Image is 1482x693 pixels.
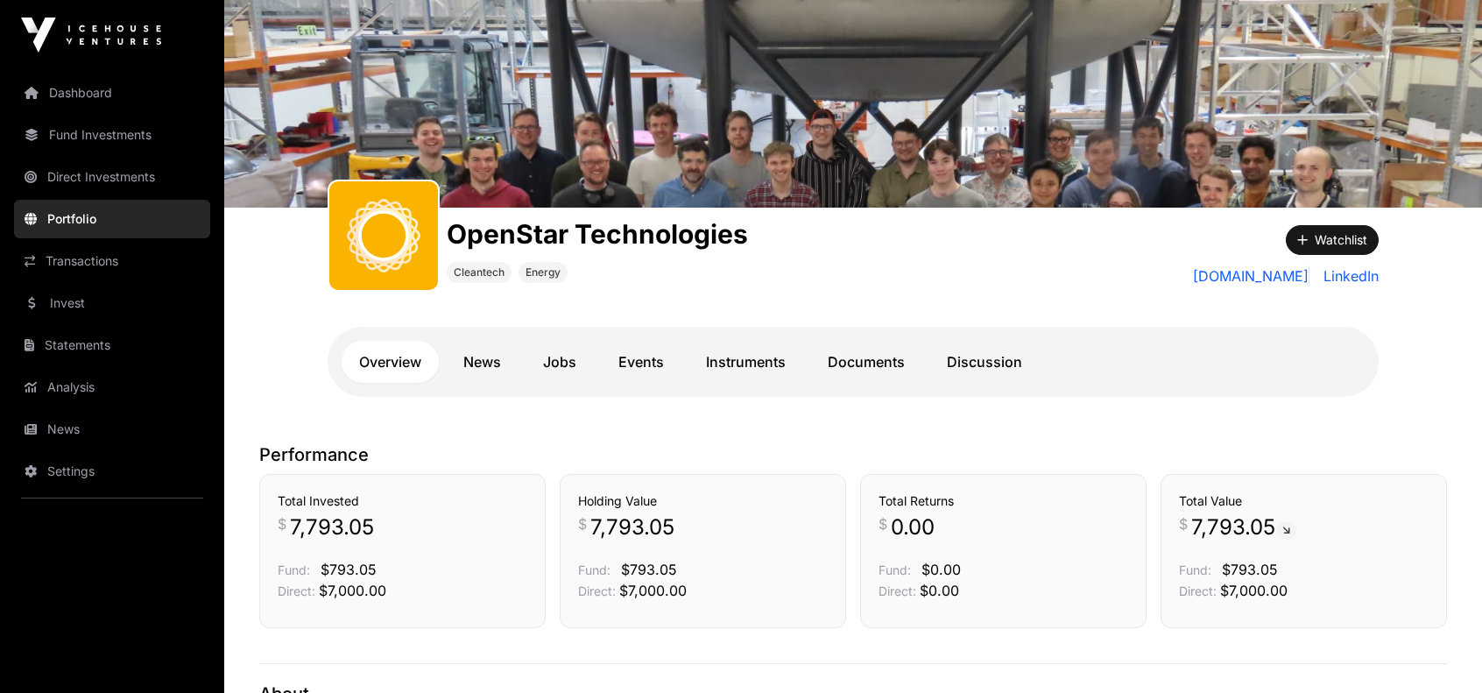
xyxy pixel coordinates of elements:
[278,492,527,510] h3: Total Invested
[14,368,210,407] a: Analysis
[14,116,210,154] a: Fund Investments
[526,341,594,383] a: Jobs
[619,582,687,599] span: $7,000.00
[1179,562,1211,577] span: Fund:
[1316,265,1379,286] a: LinkedIn
[446,341,519,383] a: News
[578,583,616,598] span: Direct:
[14,284,210,322] a: Invest
[1286,225,1379,255] button: Watchlist
[259,442,1447,467] p: Performance
[454,265,505,279] span: Cleantech
[879,492,1128,510] h3: Total Returns
[879,583,916,598] span: Direct:
[14,74,210,112] a: Dashboard
[342,341,1365,383] nav: Tabs
[1191,513,1297,541] span: 7,793.05
[14,200,210,238] a: Portfolio
[578,492,828,510] h3: Holding Value
[920,582,959,599] span: $0.00
[526,265,561,279] span: Energy
[14,410,210,449] a: News
[14,242,210,280] a: Transactions
[21,18,161,53] img: Icehouse Ventures Logo
[342,341,439,383] a: Overview
[14,158,210,196] a: Direct Investments
[688,341,803,383] a: Instruments
[278,513,286,534] span: $
[578,513,587,534] span: $
[14,452,210,491] a: Settings
[1179,583,1217,598] span: Direct:
[1220,582,1288,599] span: $7,000.00
[1222,561,1278,578] span: $793.05
[929,341,1040,383] a: Discussion
[278,562,310,577] span: Fund:
[1193,265,1309,286] a: [DOMAIN_NAME]
[879,513,887,534] span: $
[578,562,610,577] span: Fund:
[590,513,674,541] span: 7,793.05
[601,341,681,383] a: Events
[278,583,315,598] span: Direct:
[810,341,922,383] a: Documents
[319,582,386,599] span: $7,000.00
[921,561,961,578] span: $0.00
[1179,513,1188,534] span: $
[290,513,374,541] span: 7,793.05
[336,188,431,283] img: OpenStar.svg
[621,561,677,578] span: $793.05
[891,513,935,541] span: 0.00
[1394,609,1482,693] iframe: Chat Widget
[14,326,210,364] a: Statements
[879,562,911,577] span: Fund:
[1179,492,1429,510] h3: Total Value
[447,218,748,250] h1: OpenStar Technologies
[321,561,377,578] span: $793.05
